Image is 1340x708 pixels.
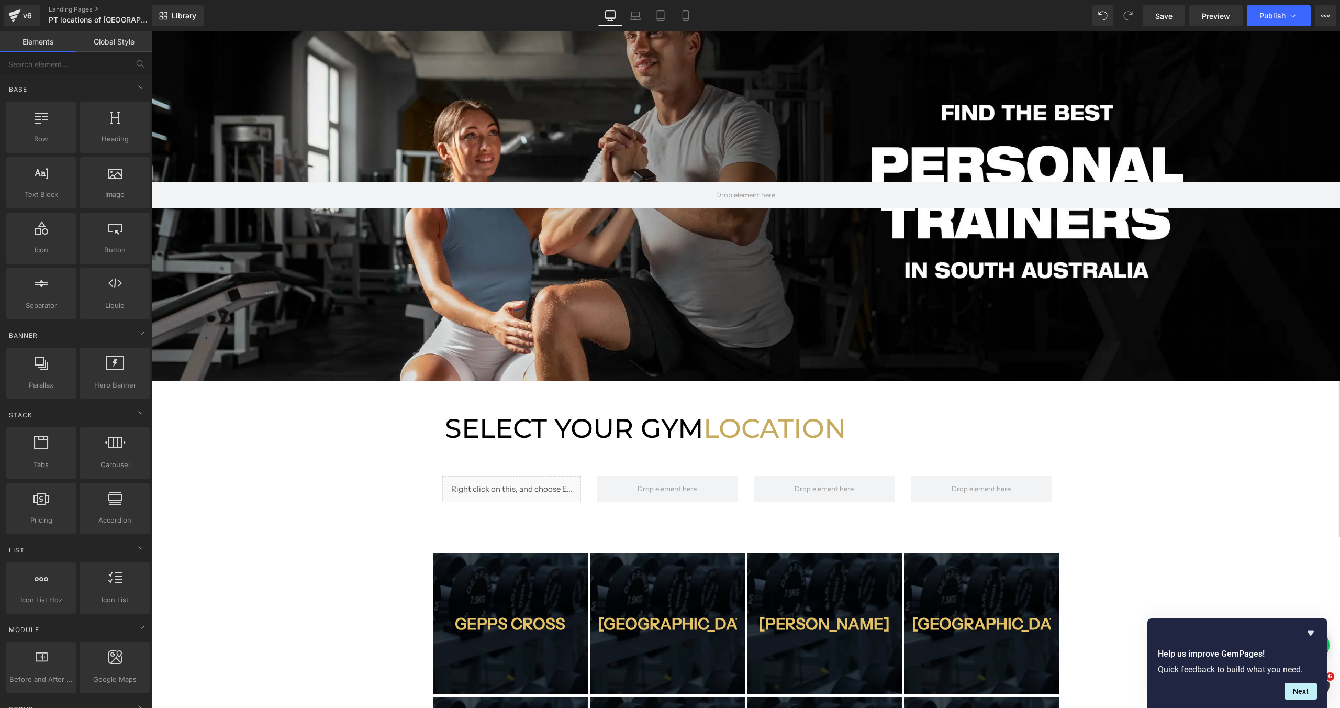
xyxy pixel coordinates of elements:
[83,674,147,685] span: Google Maps
[83,594,147,605] span: Icon List
[9,515,73,526] span: Pricing
[9,459,73,470] span: Tabs
[552,381,695,413] font: LOCATION
[607,583,739,602] a: [PERSON_NAME]
[9,674,73,685] span: Before and After Images
[9,245,73,256] span: Icon
[1202,10,1230,21] span: Preview
[152,5,204,26] a: New Library
[8,330,39,340] span: Banner
[8,410,33,420] span: Stack
[1158,627,1317,700] div: Help us improve GemPages!
[9,380,73,391] span: Parallax
[49,16,149,24] span: PT locations of [GEOGRAPHIC_DATA]
[8,545,26,555] span: List
[1259,12,1286,20] span: Publish
[76,31,152,52] a: Global Style
[8,84,28,94] span: Base
[8,625,40,635] span: Module
[83,300,147,311] span: Liquid
[83,380,147,391] span: Hero Banner
[83,515,147,526] span: Accordion
[1304,627,1317,639] button: Hide survey
[1326,672,1334,681] span: 6
[83,189,147,200] span: Image
[21,9,34,23] div: v6
[83,459,147,470] span: Carousel
[9,300,73,311] span: Separator
[9,134,73,145] span: Row
[4,5,40,26] a: v6
[9,189,73,200] span: Text Block
[648,5,673,26] a: Tablet
[49,5,169,14] a: Landing Pages
[83,134,147,145] span: Heading
[1315,5,1336,26] button: More
[304,583,414,602] a: GEPPS CROSS
[1092,5,1113,26] button: Undo
[83,245,147,256] span: Button
[294,381,552,413] span: SELECT YOUR GYM
[1158,648,1317,660] h2: Help us improve GemPages!
[9,594,73,605] span: Icon List Hoz
[1158,665,1317,674] p: Quick feedback to build what you need.
[623,5,648,26] a: Laptop
[761,583,924,602] a: [GEOGRAPHIC_DATA]
[1155,10,1172,21] span: Save
[1285,683,1317,700] button: Next question
[172,11,196,20] span: Library
[446,583,610,602] a: [GEOGRAPHIC_DATA]
[673,5,698,26] a: Mobile
[598,5,623,26] a: Desktop
[1247,5,1311,26] button: Publish
[1189,5,1243,26] a: Preview
[1118,5,1138,26] button: Redo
